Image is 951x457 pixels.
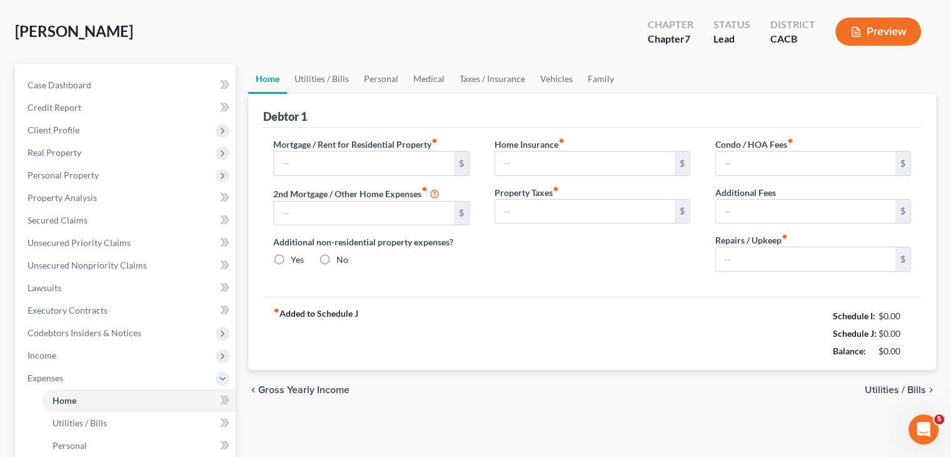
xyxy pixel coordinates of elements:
[878,345,912,357] div: $0.00
[685,33,690,44] span: 7
[28,282,61,293] span: Lawsuits
[878,310,912,322] div: $0.00
[895,151,910,175] div: $
[18,232,236,254] a: Unsecured Priority Claims
[675,200,690,223] div: $
[43,389,236,412] a: Home
[715,234,788,247] label: Repairs / Upkeep
[865,385,926,395] span: Utilities / Bills
[273,235,469,249] label: Additional non-residential property expenses?
[495,200,675,223] input: --
[770,18,815,32] div: District
[28,147,81,158] span: Real Property
[53,440,87,451] span: Personal
[248,64,287,94] a: Home
[782,234,788,240] i: fiber_manual_record
[28,372,63,383] span: Expenses
[833,346,866,356] strong: Balance:
[28,102,81,113] span: Credit Report
[715,138,793,151] label: Condo / HOA Fees
[28,170,99,180] span: Personal Property
[18,299,236,322] a: Executory Contracts
[431,138,438,144] i: fiber_manual_record
[53,395,76,406] span: Home
[878,327,912,340] div: $0.00
[43,412,236,434] a: Utilities / Bills
[713,18,750,32] div: Status
[895,247,910,271] div: $
[18,187,236,209] a: Property Analysis
[28,215,88,225] span: Secured Claims
[263,109,307,124] div: Debtor 1
[53,418,107,428] span: Utilities / Bills
[274,151,453,175] input: --
[291,254,304,266] label: Yes
[287,64,356,94] a: Utilities / Bills
[18,277,236,299] a: Lawsuits
[356,64,406,94] a: Personal
[495,186,559,199] label: Property Taxes
[18,74,236,96] a: Case Dashboard
[895,200,910,223] div: $
[715,186,776,199] label: Additional Fees
[15,22,133,40] span: [PERSON_NAME]
[43,434,236,457] a: Personal
[787,138,793,144] i: fiber_manual_record
[248,385,350,395] button: chevron_left Gross Yearly Income
[495,151,675,175] input: --
[421,186,428,192] i: fiber_manual_record
[28,80,91,90] span: Case Dashboard
[18,96,236,119] a: Credit Report
[533,64,580,94] a: Vehicles
[273,307,279,314] i: fiber_manual_record
[258,385,350,395] span: Gross Yearly Income
[716,247,895,271] input: --
[28,260,147,270] span: Unsecured Nonpriority Claims
[18,209,236,232] a: Secured Claims
[558,138,565,144] i: fiber_manual_record
[454,151,469,175] div: $
[648,32,693,46] div: Chapter
[28,350,56,361] span: Income
[454,202,469,225] div: $
[452,64,533,94] a: Taxes / Insurance
[406,64,452,94] a: Medical
[273,186,440,201] label: 2nd Mortgage / Other Home Expenses
[580,64,621,94] a: Family
[833,328,877,339] strong: Schedule J:
[716,151,895,175] input: --
[28,192,97,203] span: Property Analysis
[28,125,79,135] span: Client Profile
[716,200,895,223] input: --
[713,32,750,46] div: Lead
[865,385,936,395] button: Utilities / Bills chevron_right
[770,32,815,46] div: CACB
[273,307,358,360] strong: Added to Schedule J
[553,186,559,192] i: fiber_manual_record
[28,305,108,316] span: Executory Contracts
[28,237,131,248] span: Unsecured Priority Claims
[248,385,258,395] i: chevron_left
[274,202,453,225] input: --
[648,18,693,32] div: Chapter
[675,151,690,175] div: $
[495,138,565,151] label: Home Insurance
[28,327,141,338] span: Codebtors Insiders & Notices
[835,18,921,46] button: Preview
[908,414,938,444] iframe: Intercom live chat
[833,311,875,321] strong: Schedule I:
[934,414,944,424] span: 5
[18,254,236,277] a: Unsecured Nonpriority Claims
[926,385,936,395] i: chevron_right
[273,138,438,151] label: Mortgage / Rent for Residential Property
[336,254,348,266] label: No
